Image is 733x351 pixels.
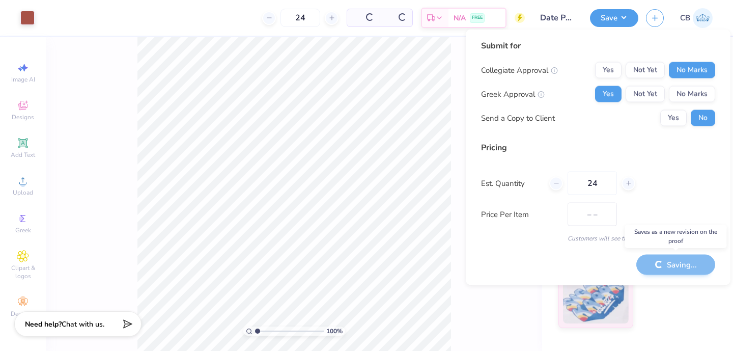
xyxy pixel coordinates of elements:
input: – – [280,9,320,27]
button: Yes [595,86,622,102]
div: Greek Approval [481,88,545,100]
div: Submit for [481,40,715,52]
span: Upload [13,188,33,197]
div: Send a Copy to Client [481,112,555,124]
span: Chat with us. [62,319,104,329]
a: CB [680,8,713,28]
button: No Marks [669,62,715,78]
span: Image AI [11,75,35,84]
span: Greek [15,226,31,234]
button: Yes [595,62,622,78]
div: Saves as a new revision on the proof [625,225,727,248]
span: 100 % [326,327,343,336]
button: No Marks [669,86,715,102]
button: Save [590,9,638,27]
div: Customers will see this price on HQ. [481,234,715,243]
div: Pricing [481,142,715,154]
img: Caroline Beach [693,8,713,28]
span: Decorate [11,310,35,318]
button: No [691,110,715,126]
img: Standard [563,273,629,323]
span: FREE [472,14,483,21]
label: Est. Quantity [481,177,542,189]
button: Yes [660,110,687,126]
div: Collegiate Approval [481,64,558,76]
span: Designs [12,113,34,121]
input: – – [568,172,617,195]
label: Price Per Item [481,208,560,220]
input: Untitled Design [532,8,582,28]
span: Add Text [11,151,35,159]
span: N/A [454,13,466,23]
strong: Need help? [25,319,62,329]
button: Not Yet [626,86,665,102]
span: CB [680,12,690,24]
button: Not Yet [626,62,665,78]
span: Clipart & logos [5,264,41,280]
